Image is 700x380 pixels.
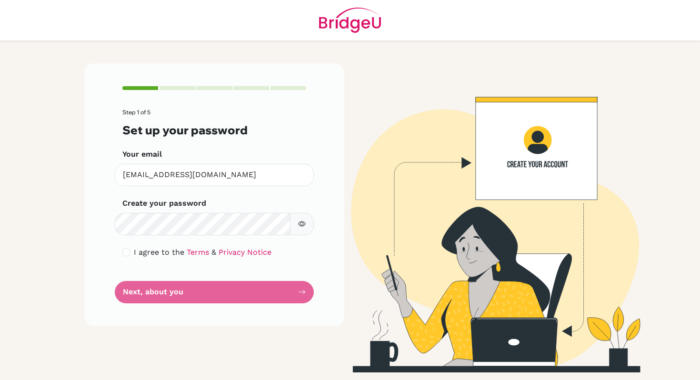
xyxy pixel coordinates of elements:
input: Insert your email* [115,164,314,186]
label: Your email [122,149,162,160]
a: Terms [187,248,209,257]
span: I agree to the [134,248,184,257]
a: Privacy Notice [219,248,271,257]
span: & [211,248,216,257]
h3: Set up your password [122,123,306,137]
label: Create your password [122,198,206,209]
span: Step 1 of 5 [122,109,150,116]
